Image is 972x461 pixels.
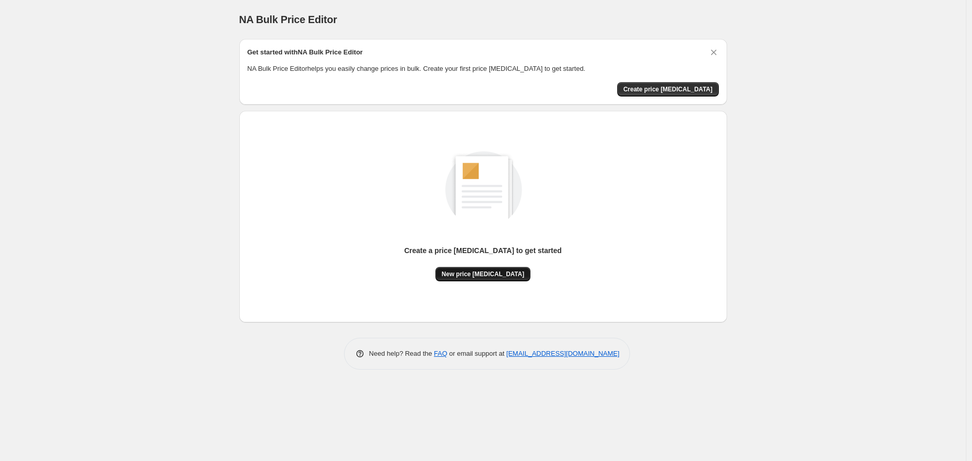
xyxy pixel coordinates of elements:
[447,350,506,357] span: or email support at
[434,350,447,357] a: FAQ
[247,64,719,74] p: NA Bulk Price Editor helps you easily change prices in bulk. Create your first price [MEDICAL_DAT...
[247,47,363,57] h2: Get started with NA Bulk Price Editor
[442,270,524,278] span: New price [MEDICAL_DATA]
[435,267,530,281] button: New price [MEDICAL_DATA]
[623,85,713,93] span: Create price [MEDICAL_DATA]
[369,350,434,357] span: Need help? Read the
[239,14,337,25] span: NA Bulk Price Editor
[617,82,719,97] button: Create price change job
[709,47,719,57] button: Dismiss card
[404,245,562,256] p: Create a price [MEDICAL_DATA] to get started
[506,350,619,357] a: [EMAIL_ADDRESS][DOMAIN_NAME]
